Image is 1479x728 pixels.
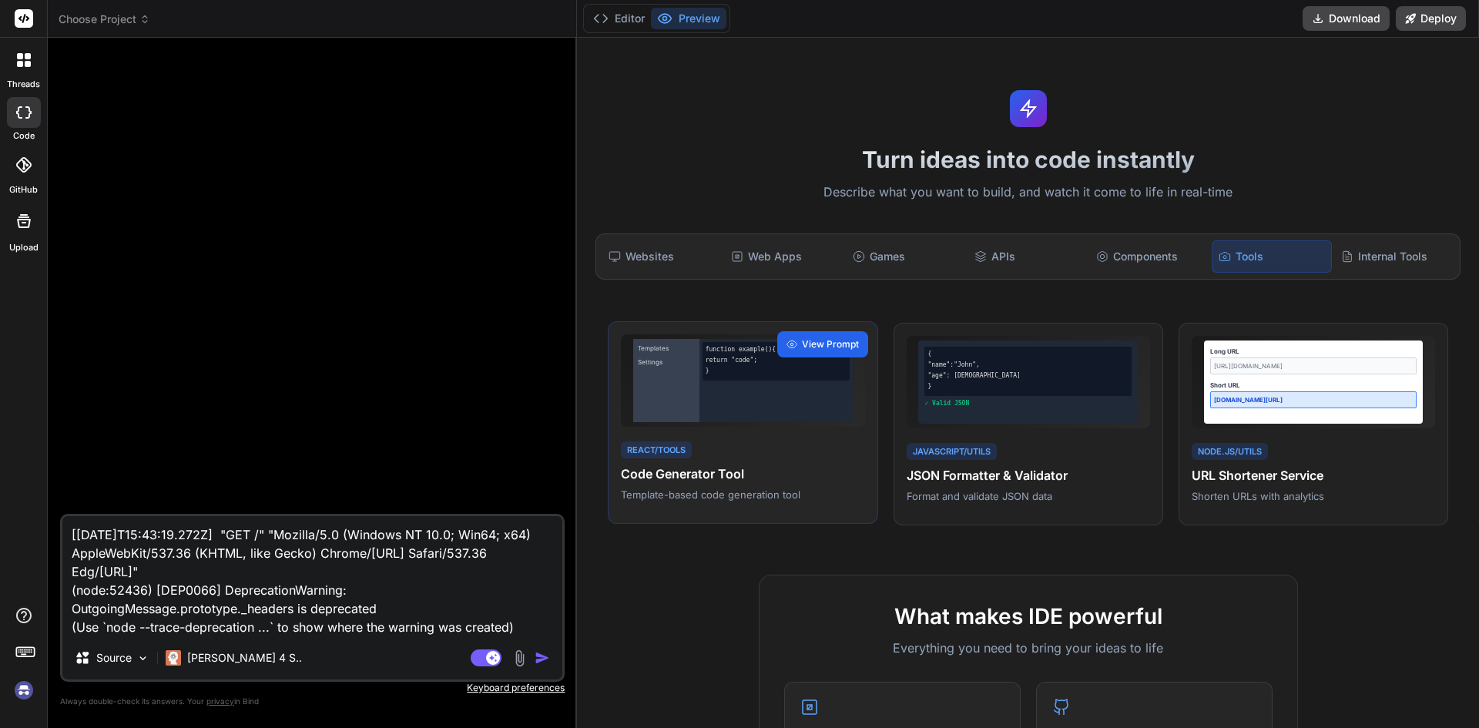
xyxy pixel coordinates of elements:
[1303,6,1390,31] button: Download
[1090,240,1209,273] div: Components
[9,241,39,254] label: Upload
[1210,391,1417,408] div: [DOMAIN_NAME][URL]
[907,489,1150,503] p: Format and validate JSON data
[1192,489,1435,503] p: Shorten URLs with analytics
[802,337,859,351] span: View Prompt
[1396,6,1466,31] button: Deploy
[535,650,550,666] img: icon
[621,441,692,459] div: React/Tools
[968,240,1087,273] div: APIs
[206,696,234,706] span: privacy
[9,183,38,196] label: GitHub
[927,371,1129,381] div: "age": [DEMOGRAPHIC_DATA]
[706,345,847,354] div: function example() {
[847,240,965,273] div: Games
[187,650,302,666] p: [PERSON_NAME] 4 S..
[586,183,1470,203] p: Describe what you want to build, and watch it come to life in real-time
[651,8,726,29] button: Preview
[586,146,1470,173] h1: Turn ideas into code instantly
[621,465,864,483] h4: Code Generator Tool
[907,443,997,461] div: JavaScript/Utils
[59,12,150,27] span: Choose Project
[60,682,565,694] p: Keyboard preferences
[907,466,1150,485] h4: JSON Formatter & Validator
[511,649,528,667] img: attachment
[11,677,37,703] img: signin
[13,129,35,143] label: code
[1192,443,1268,461] div: Node.js/Utils
[725,240,843,273] div: Web Apps
[60,694,565,709] p: Always double-check its answers. Your in Bind
[1192,466,1435,485] h4: URL Shortener Service
[7,78,40,91] label: threads
[602,240,721,273] div: Websites
[1212,240,1332,273] div: Tools
[706,367,847,376] div: }
[166,650,181,666] img: Claude 4 Sonnet
[136,652,149,665] img: Pick Models
[924,399,1132,408] div: ✓ Valid JSON
[927,382,1129,391] div: }
[587,8,651,29] button: Editor
[706,356,847,365] div: return "code";
[784,639,1273,657] p: Everything you need to bring your ideas to life
[62,516,562,636] textarea: [[DATE]T15:43:19.272Z] "GET /" "Mozilla/5.0 (Windows NT 10.0; Win64; x64) AppleWebKit/537.36 (KHT...
[1210,357,1417,374] div: [URL][DOMAIN_NAME]
[927,350,1129,359] div: {
[621,488,864,502] p: Template-based code generation tool
[784,600,1273,632] h2: What makes IDE powerful
[96,650,132,666] p: Source
[927,361,1129,370] div: "name":"John",
[1210,381,1417,390] div: Short URL
[636,342,696,354] div: Templates
[1335,240,1454,273] div: Internal Tools
[1210,347,1417,356] div: Long URL
[636,356,696,368] div: Settings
